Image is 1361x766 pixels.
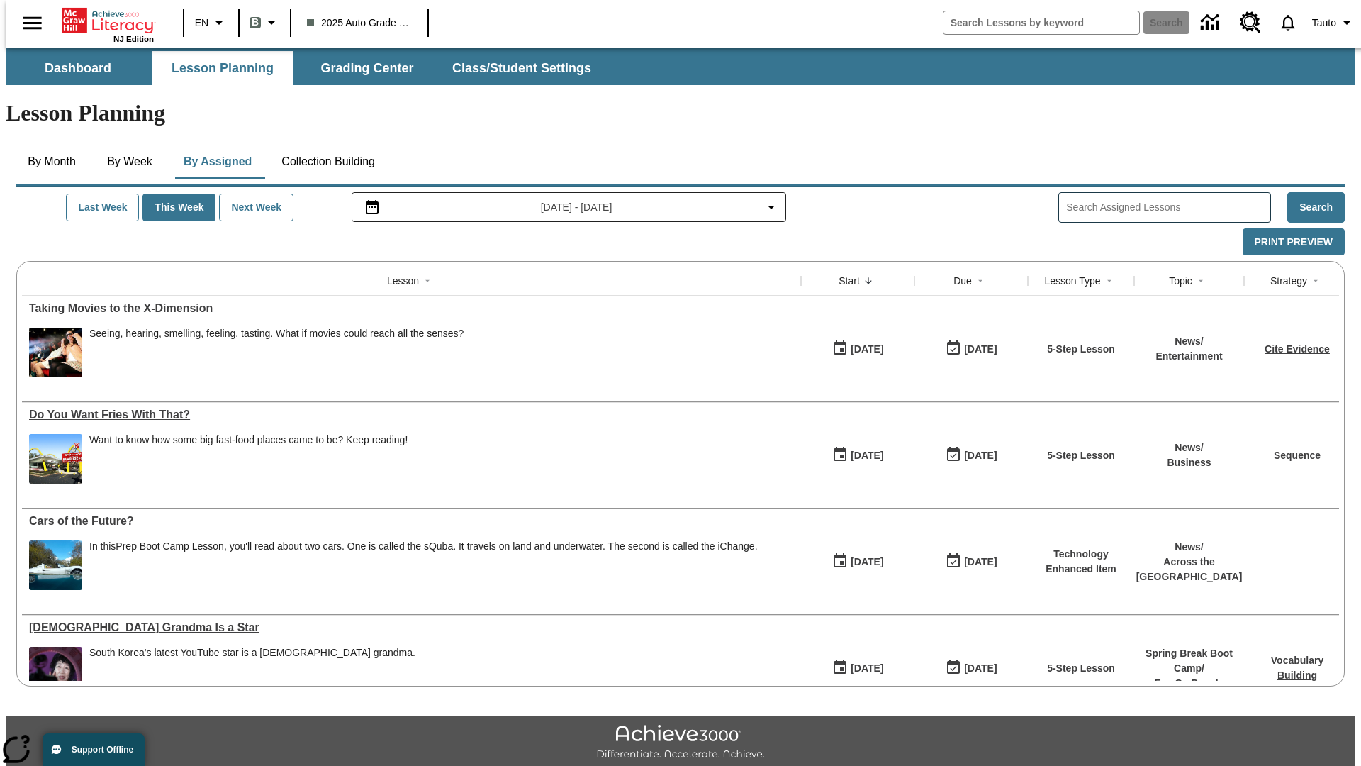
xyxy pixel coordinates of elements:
[296,51,438,85] button: Grading Center
[827,442,888,469] button: 07/14/25: First time the lesson was available
[1192,4,1231,43] a: Data Center
[29,621,794,634] a: South Korean Grandma Is a Star, Lessons
[62,6,154,35] a: Home
[89,434,408,484] div: Want to know how some big fast-food places came to be? Keep reading!
[89,328,464,377] div: Seeing, hearing, smelling, feeling, tasting. What if movies could reach all the senses?
[94,145,165,179] button: By Week
[62,5,154,43] div: Home
[29,540,82,590] img: High-tech automobile treading water.
[29,302,794,315] a: Taking Movies to the X-Dimension, Lessons
[541,200,612,215] span: [DATE] - [DATE]
[11,2,53,44] button: Open side menu
[1047,342,1115,357] p: 5-Step Lesson
[1155,349,1222,364] p: Entertainment
[387,274,419,288] div: Lesson
[1243,228,1345,256] button: Print Preview
[1192,272,1209,289] button: Sort
[89,647,415,659] div: South Korea's latest YouTube star is a [DEMOGRAPHIC_DATA] grandma.
[1312,16,1336,30] span: Tauto
[29,647,82,696] img: 70 year-old Korean woman applying makeup for a YouTube video
[72,745,133,755] span: Support Offline
[89,540,758,590] div: In this Prep Boot Camp Lesson, you'll read about two cars. One is called the sQuba. It travels on...
[1167,455,1211,470] p: Business
[29,621,794,634] div: South Korean Grandma Is a Star
[189,10,234,35] button: Language: EN, Select a language
[29,302,794,315] div: Taking Movies to the X-Dimension
[1136,540,1243,555] p: News /
[16,145,87,179] button: By Month
[6,100,1355,126] h1: Lesson Planning
[219,194,293,221] button: Next Week
[29,434,82,484] img: One of the first McDonald's stores, with the iconic red sign and golden arches.
[29,409,794,421] a: Do You Want Fries With That?, Lessons
[1287,192,1345,223] button: Search
[116,540,757,552] testabrev: Prep Boot Camp Lesson, you'll read about two cars. One is called the sQuba. It travels on land an...
[270,145,386,179] button: Collection Building
[851,553,883,571] div: [DATE]
[66,194,139,221] button: Last Week
[941,335,1002,362] button: 08/24/25: Last day the lesson can be accessed
[142,194,215,221] button: This Week
[441,51,603,85] button: Class/Student Settings
[827,335,888,362] button: 08/18/25: First time the lesson was available
[596,725,765,761] img: Achieve3000 Differentiate Accelerate Achieve
[1265,343,1330,355] a: Cite Evidence
[851,340,883,358] div: [DATE]
[972,272,989,289] button: Sort
[419,272,436,289] button: Sort
[152,51,293,85] button: Lesson Planning
[1044,274,1100,288] div: Lesson Type
[964,447,997,465] div: [DATE]
[1101,272,1118,289] button: Sort
[1047,448,1115,463] p: 5-Step Lesson
[964,340,997,358] div: [DATE]
[195,16,208,30] span: EN
[252,13,259,31] span: B
[29,515,794,528] a: Cars of the Future? , Lessons
[964,553,997,571] div: [DATE]
[1306,10,1361,35] button: Profile/Settings
[89,328,464,340] div: Seeing, hearing, smelling, feeling, tasting. What if movies could reach all the senses?
[7,51,149,85] button: Dashboard
[307,16,412,30] span: 2025 Auto Grade 1 B
[1136,555,1243,584] p: Across the [GEOGRAPHIC_DATA]
[1231,4,1270,42] a: Resource Center, Will open in new tab
[43,733,145,766] button: Support Offline
[29,515,794,528] div: Cars of the Future?
[89,647,415,696] div: South Korea's latest YouTube star is a 70-year-old grandma.
[1066,197,1270,218] input: Search Assigned Lessons
[1274,450,1321,461] a: Sequence
[1141,646,1237,676] p: Spring Break Boot Camp /
[244,10,286,35] button: Boost Class color is gray green. Change class color
[89,434,408,446] div: Want to know how some big fast-food places came to be? Keep reading!
[1035,547,1127,577] p: Technology Enhanced Item
[29,328,82,377] img: Panel in front of the seats sprays water mist to the happy audience at a 4DX-equipped theater.
[6,48,1355,85] div: SubNavbar
[1047,661,1115,676] p: 5-Step Lesson
[827,548,888,575] button: 07/01/25: First time the lesson was available
[851,447,883,465] div: [DATE]
[964,660,997,677] div: [DATE]
[172,145,263,179] button: By Assigned
[1141,676,1237,691] p: Eye On People
[839,274,860,288] div: Start
[6,51,604,85] div: SubNavbar
[851,660,883,677] div: [DATE]
[1169,274,1192,288] div: Topic
[953,274,972,288] div: Due
[1167,440,1211,455] p: News /
[1271,655,1323,681] a: Vocabulary Building
[1155,334,1222,349] p: News /
[113,35,154,43] span: NJ Edition
[943,11,1139,34] input: search field
[358,199,780,216] button: Select the date range menu item
[29,409,794,421] div: Do You Want Fries With That?
[763,199,780,216] svg: Collapse Date Range Filter
[1270,4,1306,41] a: Notifications
[941,655,1002,682] button: 03/14/26: Last day the lesson can be accessed
[941,442,1002,469] button: 07/20/26: Last day the lesson can be accessed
